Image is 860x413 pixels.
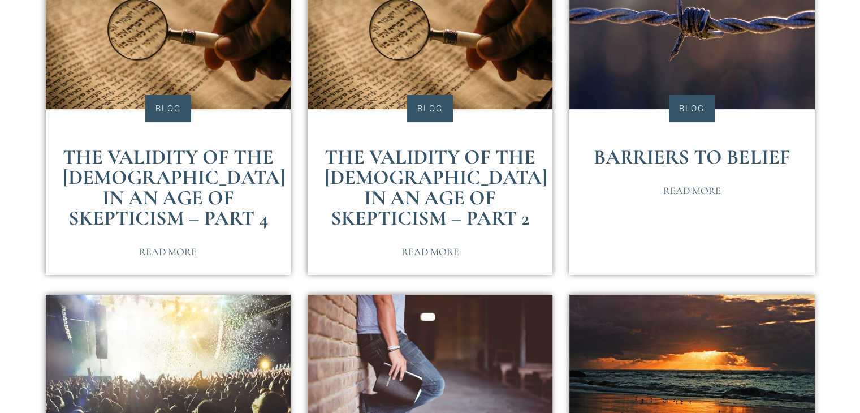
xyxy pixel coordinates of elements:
span: Read More [663,186,721,196]
a: The Validity Of The [DEMOGRAPHIC_DATA] In An Age Of Skepticism – Part 2 [325,145,547,230]
a: Read More [126,240,210,264]
a: Barriers to Belief [594,145,790,169]
a: Read More [650,179,734,203]
a: The Validity Of The [DEMOGRAPHIC_DATA] In An Age Of Skepticism – Part 4 [63,145,286,230]
span: Read More [401,247,459,257]
a: Read More [387,240,472,264]
span: Read More [139,247,197,257]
